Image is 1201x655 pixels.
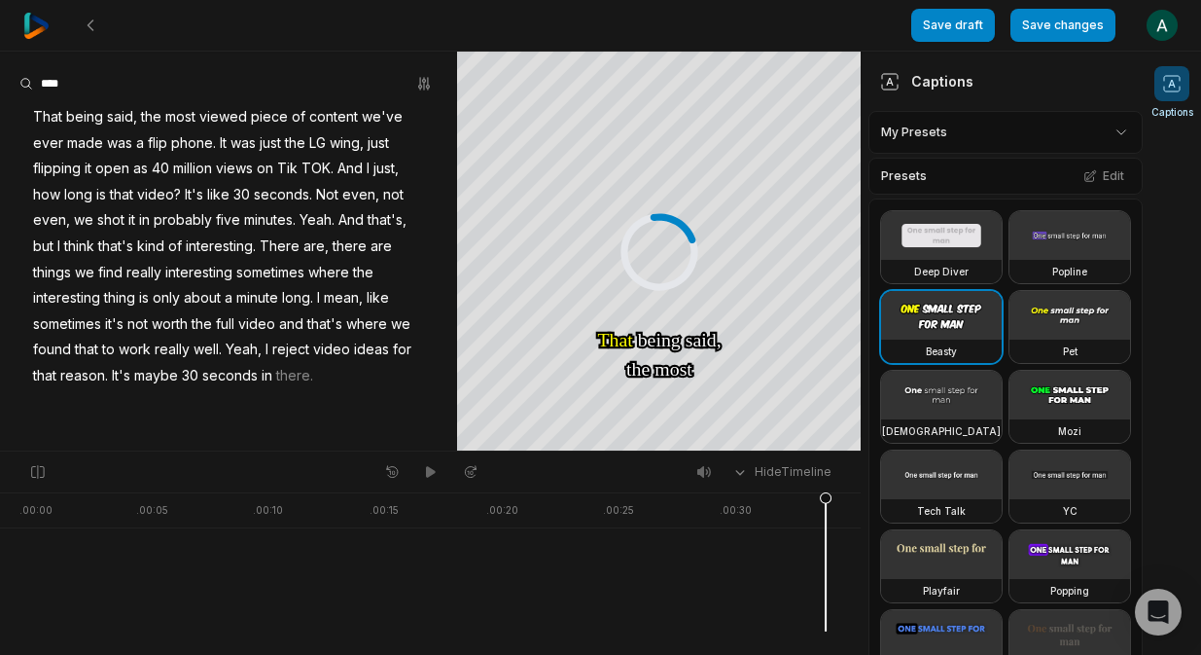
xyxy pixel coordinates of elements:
span: minute [234,285,280,311]
span: It's [183,182,205,208]
span: only [151,285,182,311]
img: reap [23,13,50,39]
span: are, [301,234,331,260]
span: to [100,337,117,363]
span: maybe [132,363,180,389]
span: Tik [275,156,300,182]
span: found [31,337,73,363]
span: 30 [180,363,200,389]
span: in [137,207,152,234]
h3: Mozi [1058,423,1081,439]
span: we [389,311,412,338]
span: ever [31,130,65,157]
span: where [344,311,389,338]
span: is [94,182,108,208]
h3: [DEMOGRAPHIC_DATA] [882,423,1001,439]
button: HideTimeline [725,457,837,487]
h3: Playfair [923,583,960,599]
span: five [214,207,242,234]
span: that's, [366,207,408,234]
span: really [153,337,192,363]
span: LG [307,130,328,157]
span: full [214,311,236,338]
div: Captions [880,71,973,91]
span: video? [135,182,183,208]
span: on [255,156,275,182]
span: seconds [200,363,260,389]
span: it's [103,311,125,338]
span: 40 [150,156,171,182]
span: TOK. [300,156,336,182]
span: I [264,337,270,363]
div: My Presets [868,111,1143,154]
span: seconds. [252,182,314,208]
span: minutes. [242,207,298,234]
span: of [290,104,307,130]
span: worth [150,311,190,338]
span: It's [110,363,132,389]
span: a [134,130,146,157]
span: we [73,260,96,286]
span: content [307,104,360,130]
span: is [137,285,151,311]
span: we've [360,104,405,130]
span: just, [371,156,401,182]
span: being [64,104,105,130]
span: reject [270,337,311,363]
div: Open Intercom Messenger [1135,589,1182,636]
h3: Tech Talk [917,503,966,519]
span: just [366,130,391,157]
span: even, [31,207,72,234]
span: mean, [322,285,365,311]
span: the [351,260,375,286]
span: Yeah, [224,337,264,363]
span: that's [305,311,344,338]
span: video [311,337,352,363]
span: the [283,130,307,157]
span: most [163,104,197,130]
span: There [258,234,301,260]
span: like [365,285,391,311]
span: are [369,234,394,260]
button: Edit [1077,164,1130,189]
span: find [96,260,124,286]
span: viewed [197,104,249,130]
span: Yeah. [298,207,336,234]
button: Save changes [1010,9,1115,42]
span: said, [105,104,139,130]
span: the [139,104,163,130]
h3: Pet [1063,344,1077,359]
span: how [31,182,62,208]
button: Captions [1151,66,1193,120]
span: Captions [1151,105,1193,120]
span: in [260,363,274,389]
span: reason. [58,363,110,389]
span: there [331,234,369,260]
span: open [93,156,131,182]
h3: YC [1063,503,1077,519]
span: like [205,182,231,208]
span: a [223,285,234,311]
span: about [182,285,223,311]
h3: Popping [1050,583,1089,599]
span: that [31,363,58,389]
span: interesting. [184,234,258,260]
span: well. [192,337,224,363]
span: things [31,260,73,286]
span: where [306,260,351,286]
span: it [126,207,137,234]
span: sometimes [31,311,103,338]
span: Not [314,182,340,208]
span: interesting [31,285,102,311]
span: it [83,156,93,182]
span: long. [280,285,315,311]
span: 30 [231,182,252,208]
span: It [218,130,229,157]
button: Save draft [911,9,995,42]
span: but [31,234,55,260]
span: as [131,156,150,182]
span: made [65,130,105,157]
span: I [315,285,322,311]
span: That [31,104,64,130]
span: I [365,156,371,182]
